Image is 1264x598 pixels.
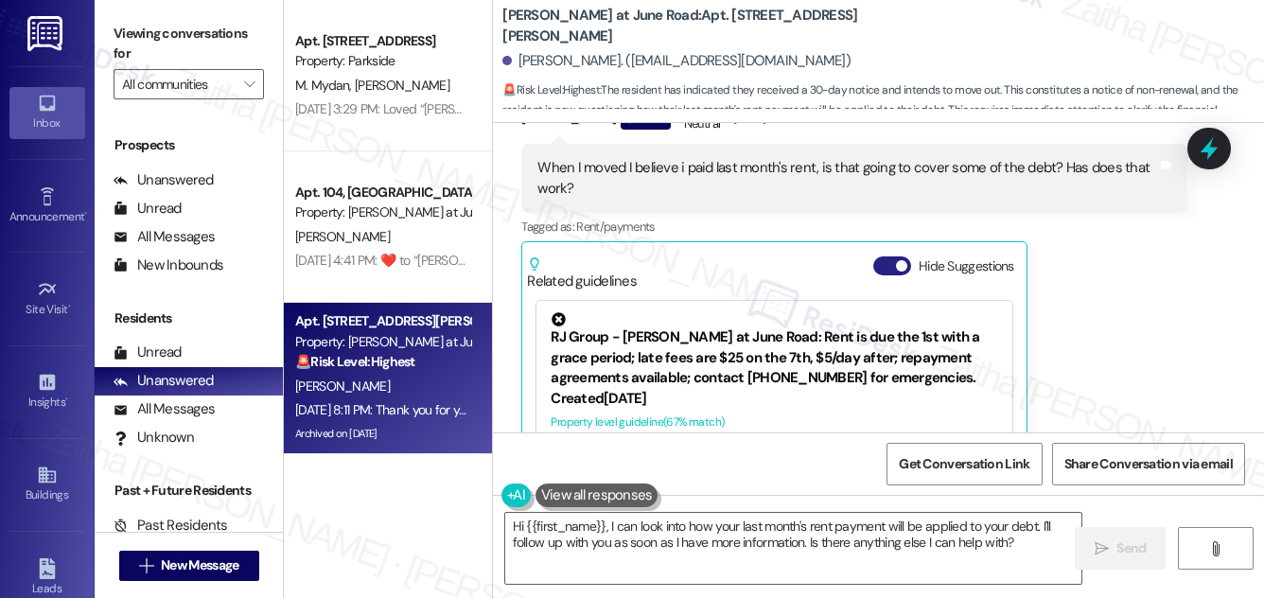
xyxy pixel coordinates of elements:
[114,428,194,448] div: Unknown
[114,399,215,419] div: All Messages
[295,51,470,71] div: Property: Parkside
[95,135,283,155] div: Prospects
[295,252,1099,269] div: [DATE] 4:41 PM: ​❤️​ to “ [PERSON_NAME] ([PERSON_NAME] at June Road): You're welcome, [PERSON_NAM...
[9,273,85,325] a: Site Visit •
[505,513,1081,584] textarea: Hi {{first_name}}, I can look into how your last month's rent payment will be applied to your deb...
[114,255,223,275] div: New Inbounds
[295,311,470,331] div: Apt. [STREET_ADDRESS][PERSON_NAME]
[114,516,228,536] div: Past Residents
[1075,527,1167,570] button: Send
[114,227,215,247] div: All Messages
[1064,454,1233,474] span: Share Conversation via email
[1208,541,1222,556] i: 
[9,87,85,138] a: Inbox
[502,51,851,71] div: [PERSON_NAME]. ([EMAIL_ADDRESS][DOMAIN_NAME])
[114,199,182,219] div: Unread
[295,183,470,202] div: Apt. 104, [GEOGRAPHIC_DATA][PERSON_NAME] at June Road 2
[244,77,255,92] i: 
[295,353,415,370] strong: 🚨 Risk Level: Highest
[537,158,1156,199] div: When I moved I believe i paid last month's rent, is that going to cover some of the debt? Has doe...
[114,170,214,190] div: Unanswered
[355,77,449,94] span: [PERSON_NAME]
[502,82,600,97] strong: 🚨 Risk Level: Highest
[919,256,1014,276] label: Hide Suggestions
[502,80,1264,141] span: : The resident has indicated they received a 30-day notice and intends to move out. This constitu...
[122,69,234,99] input: All communities
[551,413,997,432] div: Property level guideline ( 67 % match)
[68,300,71,313] span: •
[114,371,214,391] div: Unanswered
[161,555,238,575] span: New Message
[295,202,470,222] div: Property: [PERSON_NAME] at June Road
[114,19,264,69] label: Viewing conversations for
[65,393,68,406] span: •
[27,16,66,51] img: ResiDesk Logo
[576,219,656,235] span: Rent/payments
[521,213,1186,240] div: Tagged as:
[551,389,997,409] div: Created [DATE]
[527,256,637,291] div: Related guidelines
[84,207,87,220] span: •
[114,343,182,362] div: Unread
[95,481,283,501] div: Past + Future Residents
[1095,541,1109,556] i: 
[1116,538,1146,558] span: Send
[295,228,390,245] span: [PERSON_NAME]
[293,422,472,446] div: Archived on [DATE]
[551,312,997,388] div: RJ Group - [PERSON_NAME] at June Road: Rent is due the 1st with a grace period; late fees are $25...
[502,6,881,46] b: [PERSON_NAME] at June Road: Apt. [STREET_ADDRESS][PERSON_NAME]
[119,551,259,581] button: New Message
[9,366,85,417] a: Insights •
[95,308,283,328] div: Residents
[899,454,1029,474] span: Get Conversation Link
[9,459,85,510] a: Buildings
[887,443,1042,485] button: Get Conversation Link
[295,378,390,395] span: [PERSON_NAME]
[295,100,1230,117] div: [DATE] 3:29 PM: Loved “[PERSON_NAME] (Parkside): Happy to help! I just got a response from the te...
[139,558,153,573] i: 
[295,332,470,352] div: Property: [PERSON_NAME] at June Road
[1052,443,1245,485] button: Share Conversation via email
[295,77,355,94] span: M. Mydan
[295,31,470,51] div: Apt. [STREET_ADDRESS]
